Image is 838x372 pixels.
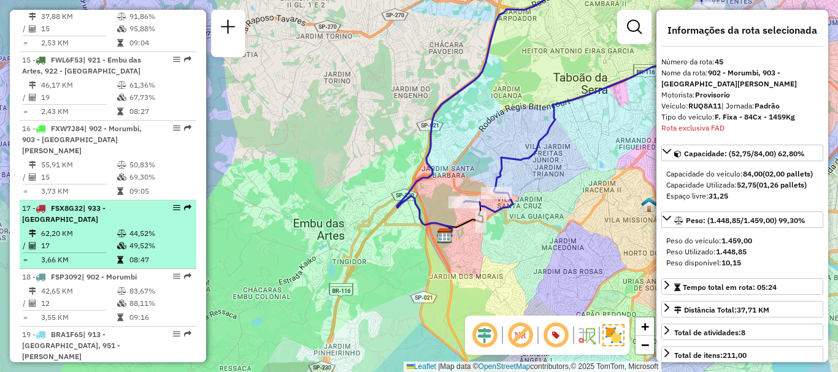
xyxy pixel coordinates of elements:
[129,23,191,35] td: 95,88%
[129,10,191,23] td: 91,86%
[22,37,28,49] td: =
[40,227,117,240] td: 62,20 KM
[666,180,818,191] div: Capacidade Utilizada:
[129,159,191,171] td: 50,83%
[688,101,721,110] strong: RUQ8A11
[117,161,126,169] i: % de utilização do peso
[602,324,625,346] img: Exibir/Ocultar setores
[661,230,823,273] div: Peso: (1.448,85/1.459,00) 99,30%
[117,108,123,115] i: Tempo total em rota
[661,164,823,207] div: Capacidade: (52,75/84,00) 62,80%
[129,171,191,183] td: 69,30%
[674,350,747,361] div: Total de itens:
[22,203,106,224] span: | 933 - [GEOGRAPHIC_DATA]
[438,362,440,371] span: |
[51,203,83,213] span: FSX8G32
[117,94,126,101] i: % de utilização da cubagem
[666,169,818,180] div: Capacidade do veículo:
[129,254,191,266] td: 08:47
[636,336,654,354] a: Zoom out
[117,287,126,295] i: % de utilização do peso
[641,337,649,352] span: −
[636,317,654,336] a: Zoom in
[51,330,83,339] span: BRA1F65
[40,171,117,183] td: 15
[129,240,191,252] td: 49,52%
[22,311,28,324] td: =
[117,173,126,181] i: % de utilização da cubagem
[661,211,823,228] a: Peso: (1.448,85/1.459,00) 99,30%
[117,25,126,32] i: % de utilização da cubagem
[541,321,571,350] span: Exibir número da rota
[661,68,797,88] strong: 902 - Morumbi, 903 - [GEOGRAPHIC_DATA][PERSON_NAME]
[40,10,117,23] td: 37,88 KM
[641,319,649,334] span: +
[709,191,728,200] strong: 31,25
[117,314,123,321] i: Tempo total em rota
[117,13,126,20] i: % de utilização do peso
[22,185,28,197] td: =
[666,236,752,245] span: Peso do veículo:
[29,13,36,20] i: Distância Total
[129,79,191,91] td: 61,36%
[129,227,191,240] td: 44,52%
[661,123,823,134] div: Rota exclusiva FAD
[661,346,823,363] a: Total de itens:211,00
[29,300,36,307] i: Total de Atividades
[22,124,142,155] span: | 902 - Morumbi, 903 - [GEOGRAPHIC_DATA][PERSON_NAME]
[184,56,191,63] em: Rota exportada
[184,330,191,338] em: Rota exportada
[661,25,823,36] h4: Informações da rota selecionada
[22,203,106,224] span: 17 -
[755,101,780,110] strong: Padrão
[129,297,191,309] td: 88,11%
[117,230,126,237] i: % de utilização do peso
[82,272,137,281] span: | 902 - Morumbi
[40,105,117,118] td: 2,43 KM
[40,185,117,197] td: 3,73 KM
[684,149,805,158] span: Capacidade: (52,75/84,00) 62,80%
[22,330,120,361] span: | 913 - [GEOGRAPHIC_DATA], 951 - [PERSON_NAME]
[22,23,28,35] td: /
[661,56,823,67] div: Número da rota:
[437,228,453,244] img: CDD Embu
[29,287,36,295] i: Distância Total
[737,180,756,189] strong: 52,75
[661,101,823,112] div: Veículo:
[117,256,123,264] i: Tempo total em rota
[737,305,769,314] span: 37,71 KM
[22,91,28,104] td: /
[686,216,805,225] span: Peso: (1.448,85/1.459,00) 99,30%
[407,362,436,371] a: Leaflet
[40,37,117,49] td: 2,53 KM
[51,272,82,281] span: FSP3092
[716,247,747,256] strong: 1.448,85
[40,79,117,91] td: 46,17 KM
[763,169,813,178] strong: (02,00 pallets)
[661,112,823,123] div: Tipo do veículo:
[173,204,180,211] em: Opções
[723,351,747,360] strong: 211,00
[683,283,777,292] span: Tempo total em rota: 05:24
[674,305,769,316] div: Distância Total:
[29,242,36,249] i: Total de Atividades
[29,173,36,181] i: Total de Atividades
[756,180,807,189] strong: (01,26 pallets)
[40,159,117,171] td: 55,91 KM
[22,171,28,183] td: /
[715,57,723,66] strong: 45
[184,124,191,132] em: Rota exportada
[129,185,191,197] td: 09:05
[40,297,117,309] td: 12
[129,91,191,104] td: 67,73%
[22,105,28,118] td: =
[22,330,120,361] span: 19 -
[404,362,661,372] div: Map data © contributors,© 2025 TomTom, Microsoft
[22,272,137,281] span: 18 -
[666,246,818,257] div: Peso Utilizado:
[29,25,36,32] i: Total de Atividades
[743,169,763,178] strong: 84,00
[661,67,823,89] div: Nome da rota:
[661,301,823,317] a: Distância Total:37,71 KM
[117,242,126,249] i: % de utilização da cubagem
